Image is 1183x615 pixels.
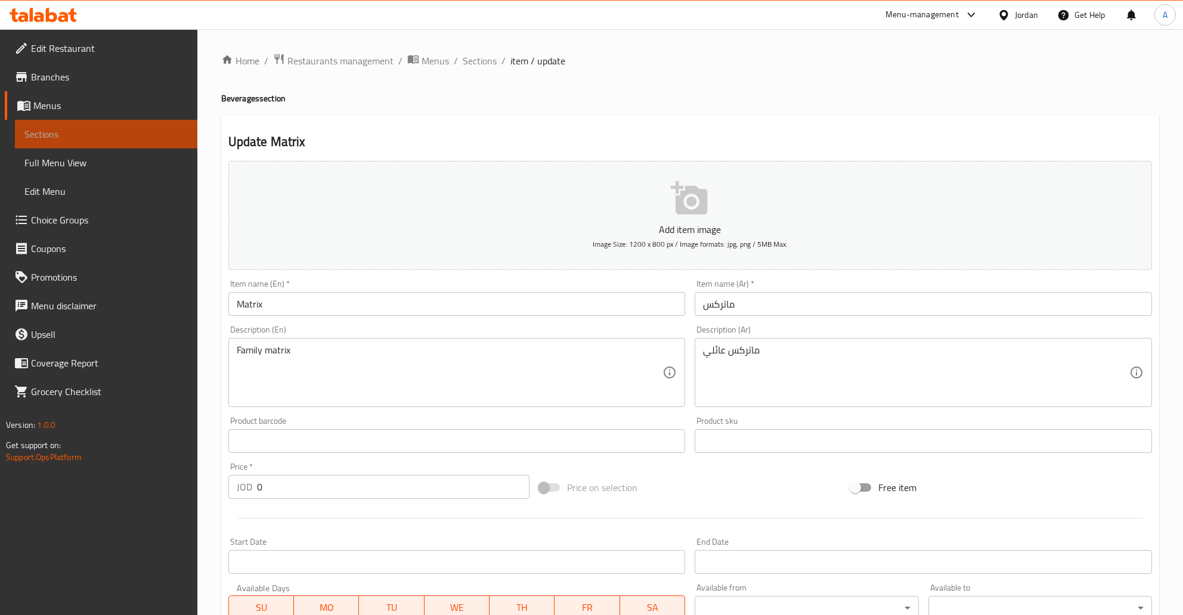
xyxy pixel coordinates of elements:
li: / [398,54,402,68]
a: Full Menu View [15,148,197,177]
li: / [501,54,506,68]
div: Menu-management [885,8,959,22]
span: Version: [6,417,35,433]
span: Branches [31,70,188,84]
a: Coupons [5,234,197,263]
span: item / update [510,54,565,68]
span: Price on selection [567,480,637,495]
span: Menus [33,98,188,113]
button: Add item imageImage Size: 1200 x 800 px / Image formats: jpg, png / 5MB Max. [228,161,1152,270]
input: Please enter price [257,475,530,499]
nav: breadcrumb [221,53,1159,69]
div: Jordan [1015,8,1038,21]
span: Edit Restaurant [31,41,188,55]
span: Restaurants management [287,54,394,68]
span: Free item [878,480,916,495]
span: Menus [422,54,449,68]
span: Grocery Checklist [31,384,188,399]
a: Menus [5,91,197,120]
a: Branches [5,63,197,91]
li: / [264,54,268,68]
span: Edit Menu [24,184,188,198]
span: Coupons [31,241,188,256]
span: A [1163,8,1167,21]
a: Sections [15,120,197,148]
a: Home [221,54,259,68]
p: Add item image [247,222,1134,237]
p: JOD [237,480,252,494]
a: Promotions [5,263,197,291]
a: Menus [407,53,449,69]
span: Promotions [31,270,188,284]
a: Choice Groups [5,206,197,234]
a: Restaurants management [273,53,394,69]
h2: Update Matrix [228,133,1152,151]
span: Image Size: 1200 x 800 px / Image formats: jpg, png / 5MB Max. [593,237,788,251]
input: Enter name Ar [695,292,1152,316]
input: Please enter product sku [695,429,1152,453]
span: 1.0.0 [37,417,55,433]
span: Upsell [31,327,188,341]
a: Coverage Report [5,349,197,377]
h4: Beverages section [221,92,1159,104]
a: Sections [463,54,497,68]
a: Edit Restaurant [5,34,197,63]
a: Support.OpsPlatform [6,449,82,465]
textarea: ماتركس عائلي [703,344,1129,401]
span: Coverage Report [31,356,188,370]
a: Grocery Checklist [5,377,197,406]
span: Choice Groups [31,213,188,227]
input: Enter name En [228,292,686,316]
span: Menu disclaimer [31,299,188,313]
span: Get support on: [6,437,61,453]
a: Edit Menu [15,177,197,206]
li: / [454,54,458,68]
a: Menu disclaimer [5,291,197,320]
a: Upsell [5,320,197,349]
textarea: Family matrix [237,344,663,401]
span: Sections [24,127,188,141]
span: Full Menu View [24,156,188,170]
input: Please enter product barcode [228,429,686,453]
